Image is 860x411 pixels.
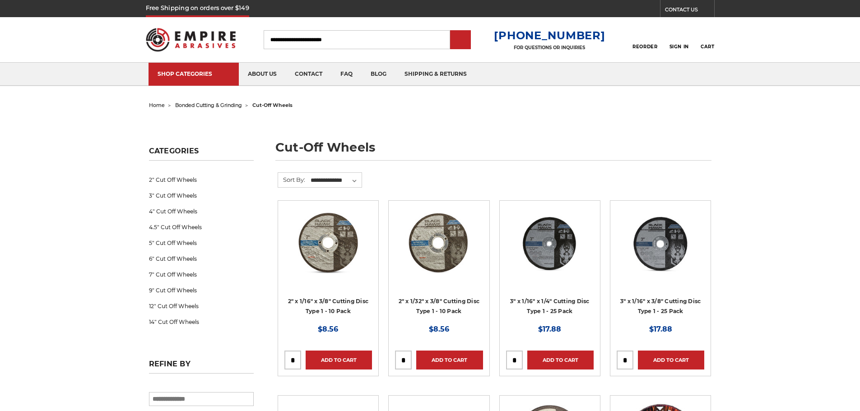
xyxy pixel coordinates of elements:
[620,298,701,315] a: 3" x 1/16" x 3/8" Cutting Disc Type 1 - 25 Pack
[632,30,657,49] a: Reorder
[149,360,254,374] h5: Refine by
[624,207,697,279] img: 3" x 1/16" x 3/8" Cutting Disc
[519,234,581,252] a: Quick view
[175,102,242,108] a: bonded cutting & grinding
[629,234,692,252] a: Quick view
[149,251,254,267] a: 6" Cut Off Wheels
[527,351,594,369] a: Add to Cart
[158,70,230,77] div: SHOP CATEGORIES
[149,267,254,282] a: 7" Cut Off Wheels
[306,351,372,369] a: Add to Cart
[510,298,590,315] a: 3" x 1/16" x 1/4" Cutting Disc Type 1 - 25 Pack
[362,63,395,86] a: blog
[403,207,475,279] img: 2" x 1/32" x 3/8" Cut Off Wheel
[331,63,362,86] a: faq
[649,325,672,333] span: $17.88
[252,102,293,108] span: cut-off wheels
[416,351,483,369] a: Add to Cart
[149,203,254,219] a: 4" Cut Off Wheels
[149,102,165,108] a: home
[665,5,714,17] a: CONTACT US
[638,351,704,369] a: Add to Cart
[286,63,331,86] a: contact
[149,282,254,298] a: 9" Cut Off Wheels
[239,63,286,86] a: about us
[146,22,236,57] img: Empire Abrasives
[318,325,338,333] span: $8.56
[149,235,254,251] a: 5" Cut Off Wheels
[278,173,305,186] label: Sort By:
[395,63,476,86] a: shipping & returns
[506,207,594,295] a: 3” x .0625” x 1/4” Die Grinder Cut-Off Wheels by Black Hawk Abrasives
[451,31,470,49] input: Submit
[494,45,605,51] p: FOR QUESTIONS OR INQUIRIES
[149,298,254,314] a: 12" Cut Off Wheels
[309,174,362,187] select: Sort By:
[395,207,483,295] a: 2" x 1/32" x 3/8" Cut Off Wheel
[149,172,254,188] a: 2" Cut Off Wheels
[408,234,470,252] a: Quick view
[149,188,254,203] a: 3" Cut Off Wheels
[617,207,704,295] a: 3" x 1/16" x 3/8" Cutting Disc
[292,207,364,279] img: 2" x 1/16" x 3/8" Cut Off Wheel
[632,44,657,50] span: Reorder
[399,298,480,315] a: 2" x 1/32" x 3/8" Cutting Disc Type 1 - 10 Pack
[149,314,254,330] a: 14" Cut Off Wheels
[701,30,714,50] a: Cart
[275,141,711,161] h1: cut-off wheels
[288,298,369,315] a: 2" x 1/16" x 3/8" Cutting Disc Type 1 - 10 Pack
[297,234,359,252] a: Quick view
[429,325,449,333] span: $8.56
[149,219,254,235] a: 4.5" Cut Off Wheels
[514,207,586,279] img: 3” x .0625” x 1/4” Die Grinder Cut-Off Wheels by Black Hawk Abrasives
[669,44,689,50] span: Sign In
[538,325,561,333] span: $17.88
[494,29,605,42] a: [PHONE_NUMBER]
[149,147,254,161] h5: Categories
[701,44,714,50] span: Cart
[284,207,372,295] a: 2" x 1/16" x 3/8" Cut Off Wheel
